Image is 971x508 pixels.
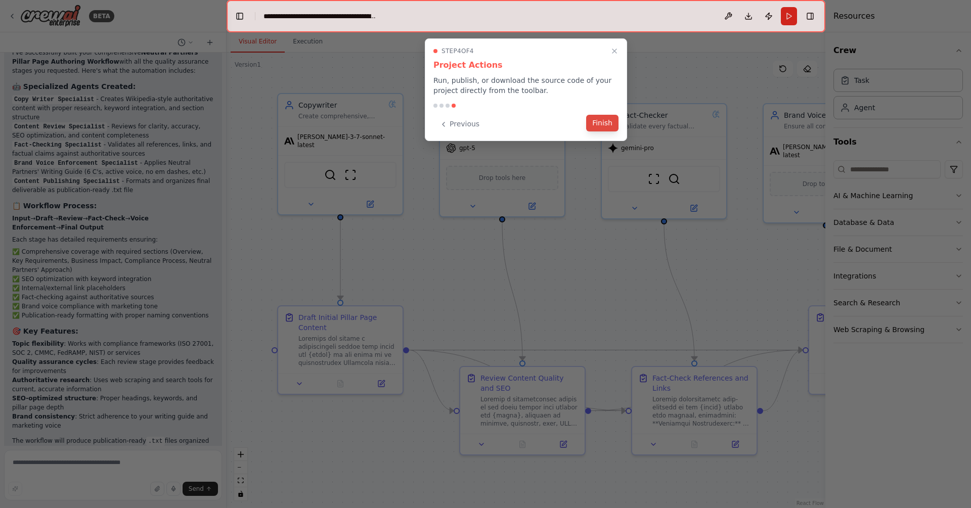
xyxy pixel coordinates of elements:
h3: Project Actions [433,59,619,71]
button: Close walkthrough [608,45,621,57]
button: Hide left sidebar [233,9,247,23]
p: Run, publish, or download the source code of your project directly from the toolbar. [433,75,619,96]
button: Finish [586,115,619,131]
button: Previous [433,116,485,132]
span: Step 4 of 4 [442,47,474,55]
